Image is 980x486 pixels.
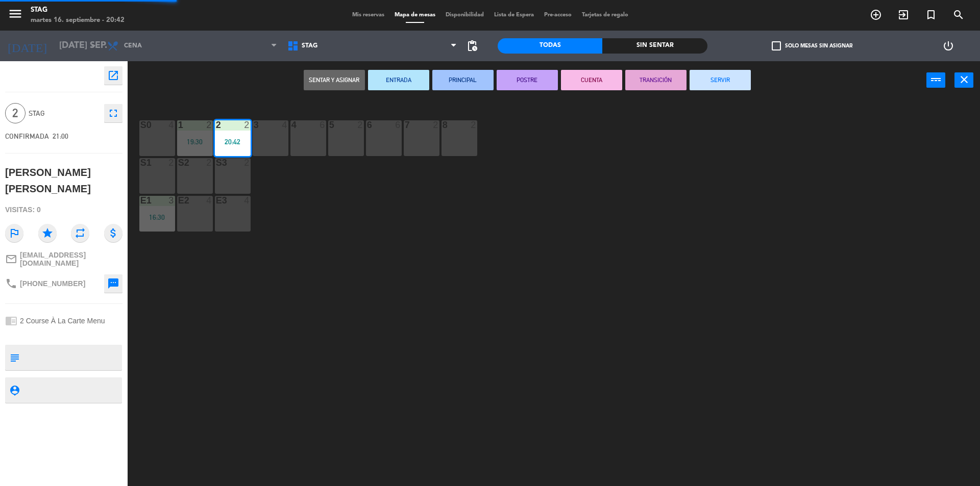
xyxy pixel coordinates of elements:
[20,317,105,325] span: 2 Course À La Carte Menu
[942,40,954,52] i: power_settings_new
[244,196,250,205] div: 4
[104,66,122,85] button: open_in_new
[471,120,477,130] div: 2
[178,158,179,167] div: S2
[870,9,882,21] i: add_circle_outline
[9,352,20,363] i: subject
[5,251,122,267] a: mail_outline[EMAIL_ADDRESS][DOMAIN_NAME]
[5,315,17,327] i: chrome_reader_mode
[244,120,250,130] div: 2
[215,138,251,145] div: 20:42
[104,104,122,122] button: fullscreen
[577,12,633,18] span: Tarjetas de regalo
[498,38,602,54] div: Todas
[329,120,330,130] div: 5
[140,196,141,205] div: E1
[282,120,288,130] div: 4
[320,120,326,130] div: 6
[87,40,100,52] i: arrow_drop_down
[168,196,175,205] div: 3
[930,73,942,86] i: power_input
[206,196,212,205] div: 4
[897,9,910,21] i: exit_to_app
[443,120,443,130] div: 8
[107,69,119,82] i: open_in_new
[178,196,179,205] div: E2
[466,40,478,52] span: pending_actions
[347,12,389,18] span: Mis reservas
[124,42,142,49] span: Cena
[104,274,122,293] button: sms
[9,385,20,396] i: person_pin
[20,279,85,288] span: [PHONE_NUMBER]
[38,224,57,242] i: star
[8,6,23,25] button: menu
[5,132,49,140] span: CONFIRMADA
[5,253,17,265] i: mail_outline
[489,12,539,18] span: Lista de Espera
[432,70,494,90] button: PRINCIPAL
[31,5,125,15] div: STAG
[539,12,577,18] span: Pre-acceso
[772,41,781,50] span: check_box_outline_blank
[926,72,945,88] button: power_input
[5,201,122,219] div: Visitas: 0
[71,224,89,242] i: repeat
[139,214,175,221] div: 16:30
[302,42,317,49] span: STAG
[497,70,558,90] button: POSTRE
[395,120,401,130] div: 6
[5,103,26,123] span: 2
[31,15,125,25] div: martes 16. septiembre - 20:42
[168,120,175,130] div: 4
[140,158,141,167] div: S1
[433,120,439,130] div: 2
[958,73,970,86] i: close
[952,9,965,21] i: search
[954,72,973,88] button: close
[602,38,707,54] div: Sin sentar
[107,277,119,290] i: sms
[561,70,622,90] button: CUENTA
[107,107,119,119] i: fullscreen
[178,120,179,130] div: 1
[168,158,175,167] div: 2
[357,120,363,130] div: 2
[368,70,429,90] button: ENTRADA
[5,164,122,197] div: [PERSON_NAME] [PERSON_NAME]
[389,12,440,18] span: Mapa de mesas
[925,9,937,21] i: turned_in_not
[8,6,23,21] i: menu
[140,120,141,130] div: S0
[5,224,23,242] i: outlined_flag
[291,120,292,130] div: 4
[304,70,365,90] button: Sentar y Asignar
[206,120,212,130] div: 2
[5,277,17,290] i: phone
[104,224,122,242] i: attach_money
[690,70,751,90] button: SERVIR
[206,158,212,167] div: 2
[440,12,489,18] span: Disponibilidad
[772,41,852,50] label: Solo mesas sin asignar
[53,132,68,140] span: 21:00
[244,158,250,167] div: 2
[20,251,122,267] span: [EMAIL_ADDRESS][DOMAIN_NAME]
[29,108,99,119] span: STAG
[625,70,687,90] button: TRANSICIÓN
[177,138,213,145] div: 19:30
